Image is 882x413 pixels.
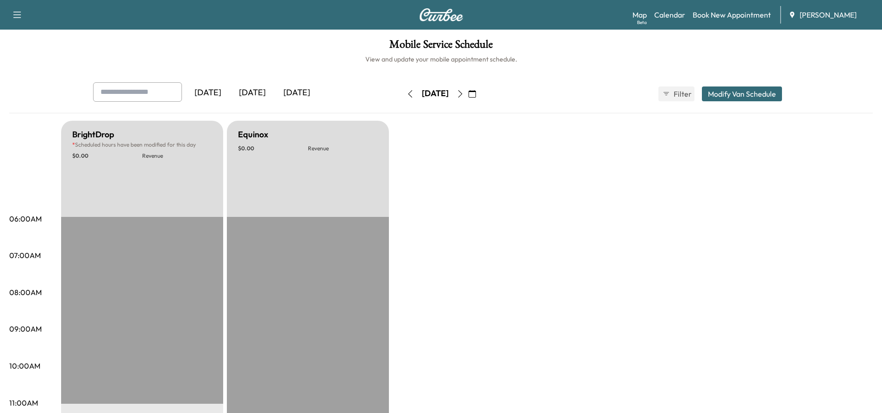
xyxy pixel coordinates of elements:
[308,145,378,152] p: Revenue
[632,9,647,20] a: MapBeta
[238,145,308,152] p: $ 0.00
[238,128,268,141] h5: Equinox
[9,39,873,55] h1: Mobile Service Schedule
[9,397,38,408] p: 11:00AM
[9,323,42,334] p: 09:00AM
[800,9,857,20] span: [PERSON_NAME]
[72,152,142,160] p: $ 0.00
[674,88,690,99] span: Filter
[72,128,114,141] h5: BrightDrop
[637,19,647,26] div: Beta
[422,88,449,99] div: [DATE]
[9,287,42,298] p: 08:00AM
[9,360,40,371] p: 10:00AM
[693,9,771,20] a: Book New Appointment
[275,82,319,104] div: [DATE]
[702,86,782,101] button: Modify Van Schedule
[9,213,42,224] p: 06:00AM
[142,152,212,160] p: Revenue
[72,141,212,148] p: Scheduled hours have been modified for this day
[9,250,41,261] p: 07:00AM
[654,9,685,20] a: Calendar
[419,8,463,21] img: Curbee Logo
[658,86,694,101] button: Filter
[230,82,275,104] div: [DATE]
[9,55,873,64] h6: View and update your mobile appointment schedule.
[186,82,230,104] div: [DATE]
